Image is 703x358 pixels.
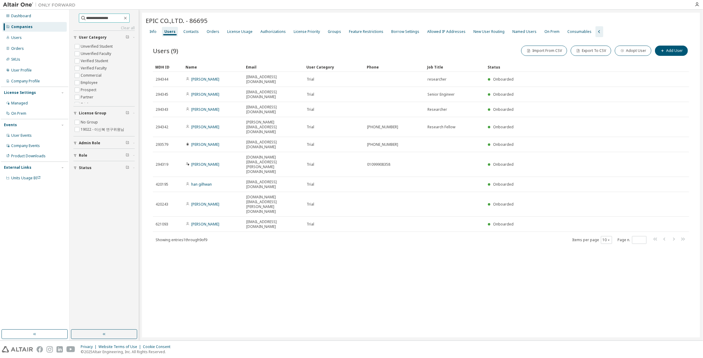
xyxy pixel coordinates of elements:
[246,155,301,174] span: [DOMAIN_NAME][EMAIL_ADDRESS][PERSON_NAME][DOMAIN_NAME]
[156,125,168,129] span: 294342
[156,162,168,167] span: 294319
[493,162,514,167] span: Onboarded
[246,180,301,189] span: [EMAIL_ADDRESS][DOMAIN_NAME]
[11,57,20,62] div: SKUs
[307,92,314,97] span: Trial
[427,77,447,82] span: researcher
[427,125,455,129] span: Research Fellow
[328,29,341,34] div: Groups
[493,142,514,147] span: Onboarded
[4,165,31,170] div: External Links
[246,140,301,149] span: [EMAIL_ADDRESS][DOMAIN_NAME]
[307,77,314,82] span: Trial
[81,50,112,57] label: Unverified Faculty
[473,29,505,34] div: New User Routing
[493,202,514,207] span: Onboarded
[156,237,207,242] span: Showing entries 1 through 9 of 9
[246,62,302,72] div: Email
[81,119,99,126] label: No Group
[2,346,33,353] img: altair_logo.svg
[79,35,107,40] span: User Category
[602,238,611,242] button: 10
[37,346,43,353] img: facebook.svg
[260,29,286,34] div: Authorizations
[191,77,219,82] a: [PERSON_NAME]
[615,46,651,56] button: Adopt User
[183,29,199,34] div: Contacts
[246,90,301,99] span: [EMAIL_ADDRESS][DOMAIN_NAME]
[79,153,87,158] span: Role
[307,182,314,187] span: Trial
[191,222,219,227] a: [PERSON_NAME]
[307,162,314,167] span: Trial
[572,236,612,244] span: Items per page
[493,124,514,129] span: Onboarded
[73,26,135,30] a: Clear all
[307,125,314,129] span: Trial
[81,94,95,101] label: Partner
[81,344,98,349] div: Privacy
[146,16,208,25] span: EPIC CO.,LTD. - 86695
[512,29,537,34] div: Named Users
[143,344,174,349] div: Cookie Consent
[427,92,455,97] span: Senior Engineer
[185,62,241,72] div: Name
[246,105,301,114] span: [EMAIL_ADDRESS][DOMAIN_NAME]
[11,79,40,84] div: Company Profile
[79,165,92,170] span: Status
[11,24,33,29] div: Companies
[367,62,422,72] div: Phone
[11,101,28,106] div: Managed
[56,346,63,353] img: linkedin.svg
[306,62,362,72] div: User Category
[567,29,592,34] div: Consumables
[11,175,41,181] span: Units Usage BI
[73,31,135,44] button: User Category
[307,107,314,112] span: Trial
[544,29,559,34] div: On Prem
[73,107,135,120] button: License Group
[191,182,212,187] a: han gilhwan
[488,62,653,72] div: Status
[126,165,129,170] span: Clear filter
[164,29,176,34] div: Users
[81,72,103,79] label: Commercial
[156,182,168,187] span: 420195
[191,202,219,207] a: [PERSON_NAME]
[81,65,108,72] label: Verified Faculty
[427,29,466,34] div: Allowed IP Addresses
[73,161,135,174] button: Status
[79,111,106,116] span: License Group
[81,86,98,94] label: Prospect
[246,219,301,229] span: [EMAIL_ADDRESS][DOMAIN_NAME]
[349,29,383,34] div: Feature Restrictions
[4,123,17,127] div: Events
[156,92,168,97] span: 294345
[294,29,320,34] div: License Priority
[191,162,219,167] a: [PERSON_NAME]
[81,126,125,133] label: 19022 - 이신복 연구위원님
[126,35,129,40] span: Clear filter
[246,195,301,214] span: [DOMAIN_NAME][EMAIL_ADDRESS][PERSON_NAME][DOMAIN_NAME]
[493,222,514,227] span: Onboarded
[493,182,514,187] span: Onboarded
[150,29,156,34] div: Info
[81,349,174,354] p: © 2025 Altair Engineering, Inc. All Rights Reserved.
[47,346,53,353] img: instagram.svg
[521,46,567,56] button: Import From CSV
[367,162,390,167] span: 01099908358
[79,141,100,145] span: Admin Role
[11,68,32,73] div: User Profile
[11,154,46,158] div: Product Downloads
[126,153,129,158] span: Clear filter
[98,344,143,349] div: Website Terms of Use
[156,222,168,227] span: 621093
[191,92,219,97] a: [PERSON_NAME]
[11,111,26,116] div: On Prem
[427,107,447,112] span: Researcher
[11,46,24,51] div: Orders
[246,120,301,134] span: [PERSON_NAME][EMAIL_ADDRESS][DOMAIN_NAME]
[427,62,483,72] div: Job Title
[11,133,32,138] div: User Events
[156,142,168,147] span: 293579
